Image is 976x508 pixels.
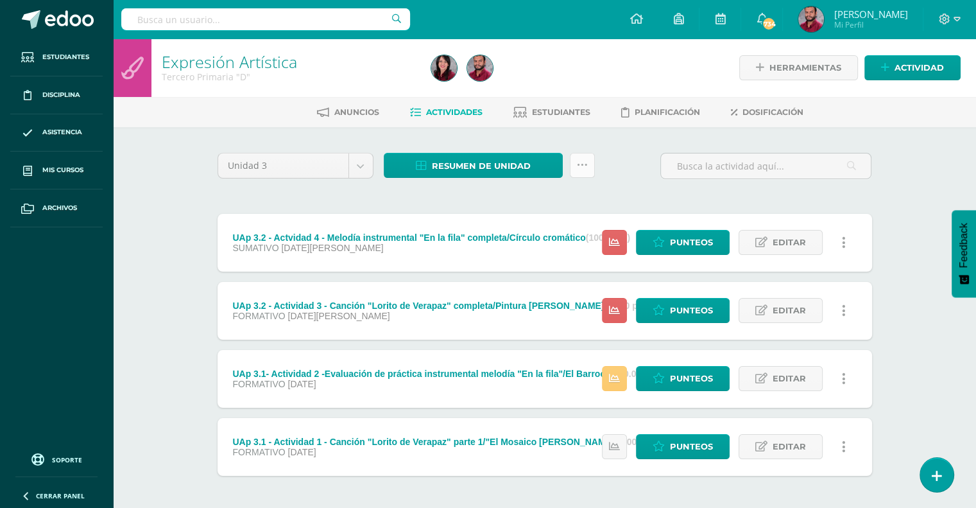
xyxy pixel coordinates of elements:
a: Anuncios [317,102,379,123]
a: Mis cursos [10,152,103,189]
div: UAp 3.1 - Actividad 1 - Canción "Lorito de Verapaz" parte 1/"El Mosaico [PERSON_NAME]" [232,437,663,447]
span: [DATE] [287,379,316,389]
span: Dosificación [742,107,803,117]
a: Punteos [636,434,730,459]
div: UAp 3.2 - Actividad 3 - Canción "Lorito de Verapaz" completa/Pintura [PERSON_NAME] [232,301,648,311]
span: Punteos [670,299,713,322]
span: Unidad 3 [228,153,339,178]
div: Tercero Primaria 'D' [162,71,416,83]
a: Asistencia [10,114,103,152]
span: Herramientas [769,56,841,80]
span: Punteos [670,367,713,390]
span: 734 [762,17,776,31]
span: Punteos [670,231,713,254]
span: Editar [773,231,806,254]
a: Archivos [10,189,103,227]
span: Editar [773,435,806,459]
span: Estudiantes [42,52,89,62]
a: Expresión Artística [162,51,297,73]
span: [PERSON_NAME] [834,8,907,21]
div: UAp 3.1- Actividad 2 -Evaluación de práctica instrumental melodía "En la fila"/El Barroco [232,369,655,379]
span: Asistencia [42,127,82,137]
a: Punteos [636,366,730,391]
img: ac8c83325fefb452ed4d32e32ba879e3.png [798,6,824,32]
a: Actividad [864,55,961,80]
span: Mi Perfil [834,19,907,30]
span: Actividades [426,107,483,117]
span: Archivos [42,203,77,213]
span: Soporte [52,455,82,464]
button: Feedback - Mostrar encuesta [952,210,976,297]
a: Disciplina [10,76,103,114]
a: Herramientas [739,55,858,80]
span: FORMATIVO [232,447,285,457]
a: Resumen de unidad [384,153,563,178]
h1: Expresión Artística [162,53,416,71]
div: UAp 3.2 - Actvidad 4 - Melodía instrumental "En la fila" completa/Círculo cromático [232,232,630,243]
span: Planificación [635,107,700,117]
a: Estudiantes [513,102,590,123]
span: [DATE][PERSON_NAME] [287,311,390,321]
a: Unidad 3 [218,153,373,178]
span: FORMATIVO [232,379,285,389]
img: ac8c83325fefb452ed4d32e32ba879e3.png [467,55,493,81]
span: Cerrar panel [36,491,85,500]
span: SUMATIVO [232,243,278,253]
a: Soporte [15,450,98,468]
span: Feedback [958,223,970,268]
span: Resumen de unidad [432,154,531,178]
a: Dosificación [731,102,803,123]
span: [DATE][PERSON_NAME] [281,243,383,253]
a: Punteos [636,298,730,323]
span: Mis cursos [42,165,83,175]
span: [DATE] [287,447,316,457]
input: Busca la actividad aquí... [661,153,871,179]
span: Estudiantes [532,107,590,117]
a: Planificación [621,102,700,123]
span: Disciplina [42,90,80,100]
img: cbe9f6b4582f730b6d53534ef3a95a26.png [431,55,457,81]
span: Punteos [670,435,713,459]
input: Busca un usuario... [121,8,410,30]
a: Estudiantes [10,39,103,76]
a: Punteos [636,230,730,255]
span: Anuncios [334,107,379,117]
a: Actividades [410,102,483,123]
span: Editar [773,299,806,322]
span: Actividad [895,56,944,80]
span: FORMATIVO [232,311,285,321]
span: Editar [773,367,806,390]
